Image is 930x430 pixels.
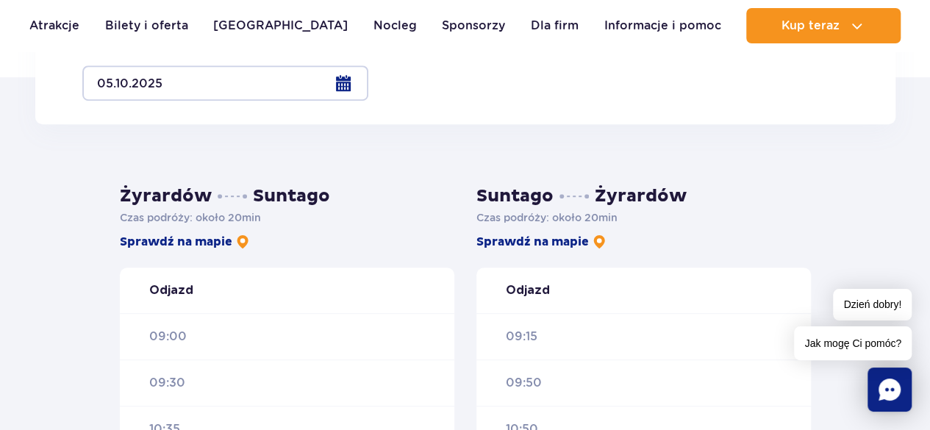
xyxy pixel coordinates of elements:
div: Chat [868,368,912,412]
img: dots.7b10e353.svg [559,194,589,198]
h3: Suntago Żyrardów [476,185,811,207]
p: Czas podróży : [476,210,811,225]
a: Sprawdź na mapie [476,234,607,250]
a: Nocleg [373,8,417,43]
a: Sponsorzy [442,8,505,43]
span: Jak mogę Ci pomóc? [794,326,912,360]
span: około 20 min [552,212,618,223]
p: Czas podróży : [120,210,454,225]
span: 09:15 [506,329,537,345]
span: 09:30 [149,375,185,391]
a: Atrakcje [29,8,79,43]
span: Kup teraz [781,19,839,32]
h3: Żyrardów Suntago [120,185,454,207]
strong: Odjazd [506,282,550,298]
button: Kup teraz [746,8,901,43]
a: Informacje i pomoc [604,8,720,43]
a: Bilety i oferta [105,8,188,43]
span: około 20 min [196,212,261,223]
img: pin-yellow.6f239d18.svg [592,234,607,249]
img: pin-yellow.6f239d18.svg [235,234,250,249]
img: dots.7b10e353.svg [218,194,247,198]
span: 09:00 [149,329,187,345]
a: Sprawdź na mapie [120,234,250,250]
span: 09:50 [506,375,542,391]
a: Dla firm [531,8,579,43]
span: Dzień dobry! [833,289,912,320]
a: [GEOGRAPHIC_DATA] [213,8,348,43]
strong: Odjazd [149,282,193,298]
